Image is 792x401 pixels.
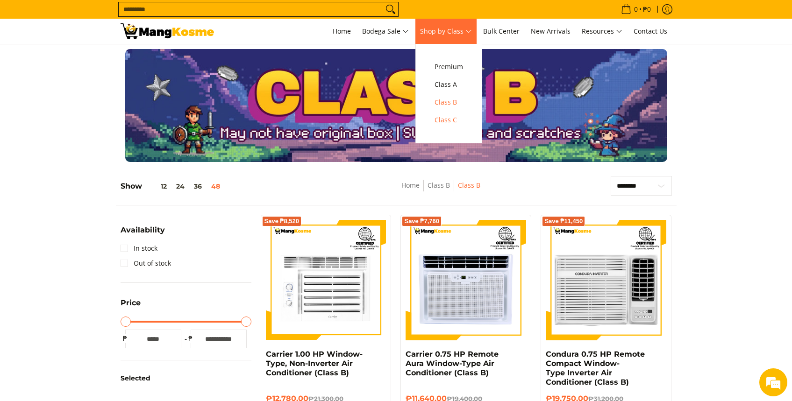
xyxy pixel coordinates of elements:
span: Save ₱7,760 [404,218,439,224]
span: ₱0 [642,6,652,13]
a: Class B [430,93,468,111]
a: Home [328,19,356,44]
span: • [618,4,654,14]
a: Bulk Center [478,19,524,44]
a: Class A [430,76,468,93]
a: Contact Us [629,19,672,44]
a: Class B [428,181,450,190]
img: Carrier 1.00 HP Window-Type, Non-Inverter Air Conditioner (Class B) [266,220,386,340]
span: 0 [633,6,639,13]
a: In stock [121,241,157,256]
span: Premium [435,61,463,73]
span: Class B [435,97,463,108]
span: Availability [121,226,165,234]
span: Save ₱8,520 [264,218,300,224]
img: Carrier 0.75 HP Remote Aura Window-Type Air Conditioner (Class B) [406,220,526,340]
a: Resources [577,19,627,44]
em: Submit [137,288,170,300]
a: Premium [430,58,468,76]
h5: Show [121,182,225,191]
button: 48 [207,183,225,190]
button: 36 [189,183,207,190]
a: Home [401,181,420,190]
span: Class A [435,79,463,91]
span: Bodega Sale [362,26,409,37]
h6: Selected [121,374,251,383]
a: Carrier 1.00 HP Window-Type, Non-Inverter Air Conditioner (Class B) [266,350,363,377]
span: Class C [435,114,463,126]
summary: Open [121,299,141,314]
span: Contact Us [634,27,667,35]
span: We are offline. Please leave us a message. [20,118,163,212]
a: Shop by Class [415,19,477,44]
button: 24 [171,183,189,190]
a: Class C [430,111,468,129]
a: Out of stock [121,256,171,271]
span: Price [121,299,141,307]
span: ₱ [121,334,130,343]
span: Home [333,27,351,35]
span: Bulk Center [483,27,520,35]
span: Class B [458,180,480,191]
a: Carrier 0.75 HP Remote Aura Window-Type Air Conditioner (Class B) [406,350,499,377]
span: Save ₱11,450 [544,218,583,224]
a: New Arrivals [526,19,575,44]
nav: Main Menu [223,19,672,44]
span: Shop by Class [420,26,472,37]
button: Search [383,2,398,16]
span: ₱ [186,334,195,343]
div: Minimize live chat window [153,5,176,27]
a: Bodega Sale [357,19,414,44]
span: Resources [582,26,622,37]
span: New Arrivals [531,27,571,35]
textarea: Type your message and click 'Submit' [5,255,178,288]
img: Condura 0.75 HP Remote Compact Window-Type Inverter Air Conditioner (Class B) [546,220,666,340]
img: Class B Class B | Mang Kosme [121,23,214,39]
div: Leave a message [49,52,157,64]
a: Condura 0.75 HP Remote Compact Window-Type Inverter Air Conditioner (Class B) [546,350,645,387]
summary: Open [121,226,165,241]
nav: Breadcrumbs [339,180,543,201]
button: 12 [142,183,171,190]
